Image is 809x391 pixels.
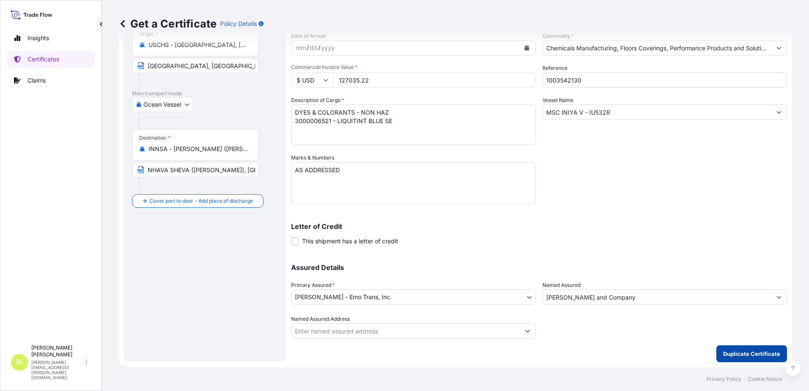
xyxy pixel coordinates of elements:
[132,90,278,97] p: Main transport mode
[295,43,307,53] div: month,
[139,135,171,141] div: Destination
[748,376,782,383] a: Cookie Notice
[291,96,344,105] label: Description of Cargo
[291,162,536,204] textarea: AS ADDRESSED
[333,72,536,88] input: Enter amount
[520,41,534,55] button: Calendar
[143,100,181,109] span: Ocean Vessel
[723,350,780,358] p: Duplicate Certificate
[542,72,787,88] input: Enter booking reference
[707,376,741,383] a: Privacy Policy
[307,43,309,53] div: /
[220,19,257,28] p: Policy Details
[291,264,787,271] p: Assured Details
[28,55,59,63] p: Certificates
[291,154,334,162] label: Marks & Numbers
[542,96,573,105] label: Vessel Name
[28,76,46,85] p: Claims
[291,223,787,230] p: Letter of Credit
[31,344,84,358] p: [PERSON_NAME] [PERSON_NAME]
[543,40,771,55] input: Type to search commodity
[291,64,536,71] span: Commercial Invoice Value
[771,289,787,305] button: Show suggestions
[291,289,536,305] button: [PERSON_NAME] - Emo Trans, Inc.
[295,293,392,301] span: [PERSON_NAME] - Emo Trans, Inc.
[132,194,264,208] button: Cover port to door - Add place of discharge
[31,360,84,380] p: [PERSON_NAME][EMAIL_ADDRESS][PERSON_NAME][DOMAIN_NAME]
[291,281,335,289] span: Primary Assured
[118,17,217,30] p: Get a Certificate
[771,40,787,55] button: Show suggestions
[132,58,259,73] input: Text to appear on certificate
[309,43,318,53] div: day,
[291,315,350,323] label: Named Assured Address
[7,72,94,89] a: Claims
[16,358,23,366] span: W
[28,34,49,42] p: Insights
[292,323,520,339] input: Named Assured Address
[520,323,535,339] button: Show suggestions
[7,30,94,47] a: Insights
[149,145,248,153] input: Destination
[291,105,536,145] textarea: DYES & COLORANTS - NON HAZ 3000006521 - LIQUITINT BLUE SE
[542,64,567,72] label: Reference
[7,51,94,68] a: Certificates
[543,105,771,120] input: Type to search vessel name or IMO
[302,237,398,245] span: This shipment has a letter of credit
[132,97,193,112] button: Select transport
[318,43,320,53] div: /
[716,345,787,362] button: Duplicate Certificate
[771,105,787,120] button: Show suggestions
[132,162,259,177] input: Text to appear on certificate
[542,281,581,289] label: Named Assured
[149,197,253,205] span: Cover port to door - Add place of discharge
[320,43,336,53] div: year,
[543,289,771,305] input: Assured Name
